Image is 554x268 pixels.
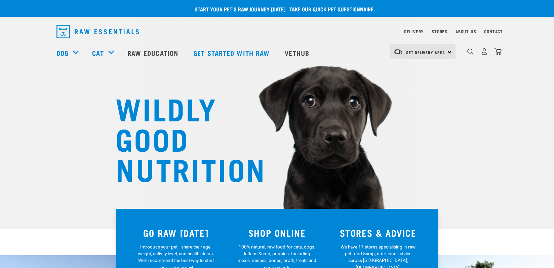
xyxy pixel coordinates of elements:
[116,92,250,183] h1: WILDLY GOOD NUTRITION
[406,51,445,53] span: Set Delivery Area
[231,228,324,238] h3: SHOP ONLINE
[92,48,104,58] a: Cat
[467,48,474,55] img: home-icon-1@2x.png
[121,39,187,66] a: Raw Education
[484,30,503,33] a: Contact
[481,48,488,55] img: user.png
[51,22,503,41] nav: dropdown navigation
[456,30,476,33] a: About Us
[56,25,139,38] img: Raw Essentials Logo
[404,30,424,33] a: Delivery
[432,30,447,33] a: Stores
[129,228,223,238] h3: GO RAW [DATE]
[494,48,502,55] img: home-icon@2x.png
[331,228,425,238] h3: STORES & ADVICE
[187,39,278,66] a: Get started with Raw
[278,39,318,66] a: Vethub
[56,48,69,58] a: Dog
[394,49,403,55] img: van-moving.png
[289,7,375,10] a: take our quick pet questionnaire.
